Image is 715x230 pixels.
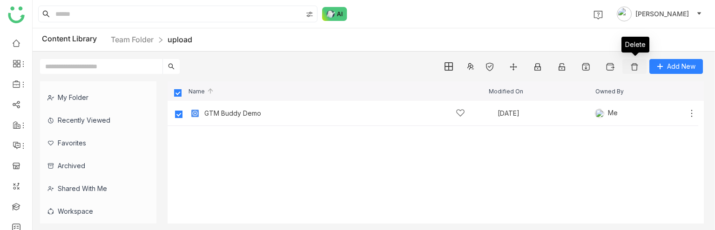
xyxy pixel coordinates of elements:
[630,62,639,72] img: delete.svg
[509,62,518,72] img: move.svg
[621,37,649,53] div: Delete
[8,7,25,23] img: logo
[204,110,261,117] a: GTM Buddy Demo
[486,63,494,71] img: verification_common.svg
[533,62,542,72] img: internal.svg
[489,88,523,94] span: Modified On
[42,34,192,46] div: Content Library
[595,109,618,118] div: Me
[40,131,149,154] div: Favorites
[40,200,149,223] div: Workspace
[40,86,149,109] div: My Folder
[207,87,214,95] img: arrow-up.svg
[581,62,591,72] img: archive.svg
[667,61,695,72] span: Add New
[595,88,624,94] span: Owned By
[606,62,615,72] img: unarchive.svg
[322,7,347,21] img: ask-buddy-normal.svg
[649,59,703,74] button: Add New
[40,177,149,200] div: Shared with me
[615,7,704,21] button: [PERSON_NAME]
[189,88,214,94] span: Name
[306,11,313,18] img: search-type.svg
[40,109,149,131] div: Recently Viewed
[111,35,154,44] a: Team Folder
[617,7,632,21] img: avatar
[40,154,149,177] div: Archived
[595,109,604,118] img: 684a9b22de261c4b36a3d00f
[498,110,594,117] div: [DATE]
[594,10,603,20] img: help.svg
[635,9,689,19] span: [PERSON_NAME]
[168,35,192,44] a: upload
[557,62,567,72] img: external.svg
[190,109,200,118] img: mp4.svg
[445,62,453,71] img: grid.svg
